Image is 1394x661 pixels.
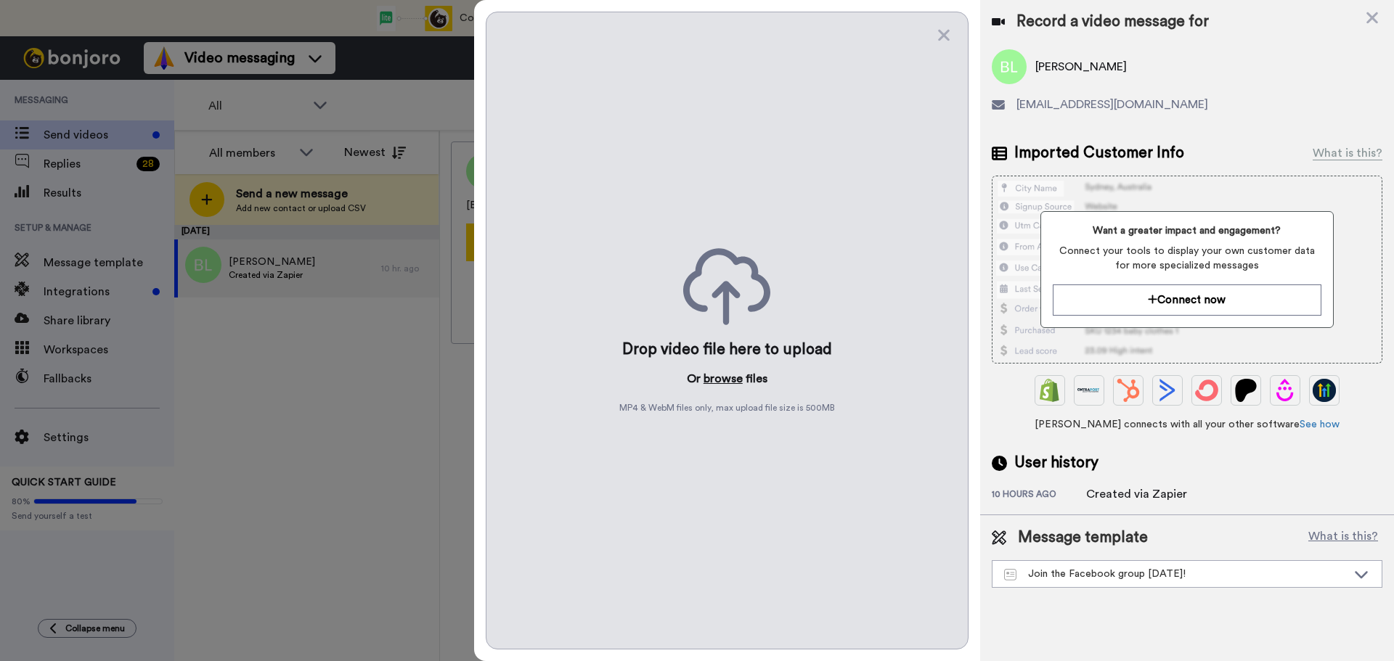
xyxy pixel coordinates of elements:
button: Connect now [1053,284,1321,316]
img: ActiveCampaign [1156,379,1179,402]
span: Want a greater impact and engagement? [1053,223,1321,238]
span: Imported Customer Info [1014,142,1184,164]
p: Or files [687,370,767,387]
div: Drop video file here to upload [622,340,832,360]
img: Patreon [1234,379,1258,402]
a: See how [1300,419,1340,430]
span: Connect your tools to display your own customer data for more specialized messages [1053,244,1321,273]
img: Drip [1273,379,1297,402]
div: Join the Facebook group [DATE]! [1004,567,1347,581]
img: ConvertKit [1195,379,1218,402]
button: browse [704,370,743,387]
span: Message template [1018,527,1148,549]
button: What is this? [1304,527,1382,549]
span: MP4 & WebM files only, max upload file size is 500 MB [619,402,835,414]
span: User history [1014,452,1099,474]
div: Created via Zapier [1086,485,1187,503]
img: Hubspot [1117,379,1140,402]
img: Message-temps.svg [1004,569,1016,580]
div: 10 hours ago [992,488,1086,503]
span: [PERSON_NAME] connects with all your other software [992,417,1382,432]
img: Ontraport [1077,379,1101,402]
img: Shopify [1038,379,1061,402]
div: What is this? [1313,144,1382,162]
img: GoHighLevel [1313,379,1336,402]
